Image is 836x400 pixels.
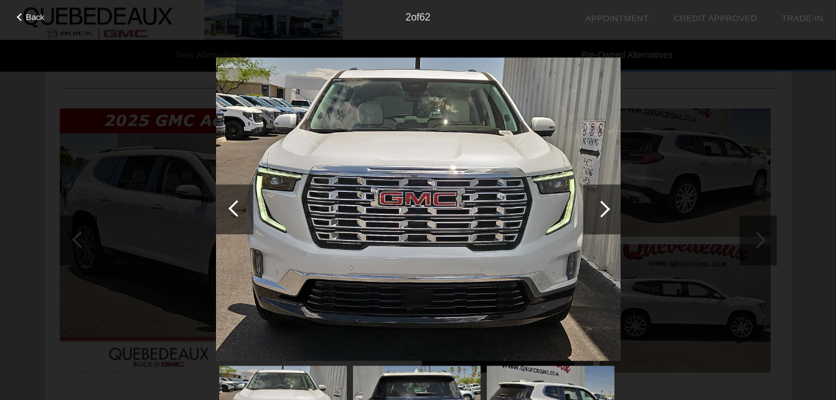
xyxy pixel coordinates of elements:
[585,14,649,23] a: Appointment
[782,14,824,23] a: Trade-In
[674,14,757,23] a: Credit Approved
[405,12,411,22] span: 2
[420,12,431,22] span: 62
[26,12,45,22] span: Back
[216,57,621,361] img: 2.jpg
